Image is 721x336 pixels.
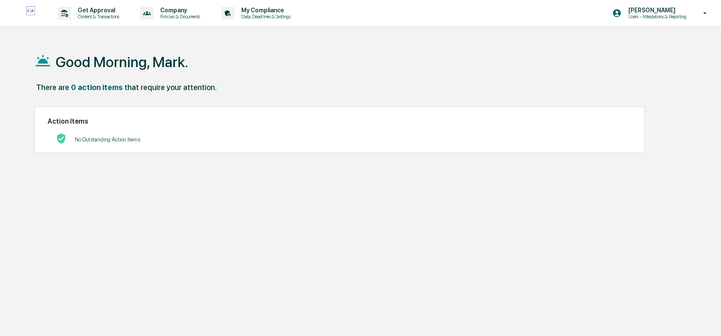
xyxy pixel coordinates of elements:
[56,133,66,144] img: No Actions logo
[20,6,41,20] img: logo
[153,7,204,14] p: Company
[124,83,217,92] div: that require your attention.
[75,136,140,143] p: No Outstanding Action Items
[235,14,295,20] p: Data, Deadlines & Settings
[235,7,295,14] p: My Compliance
[71,83,123,92] div: 0 action items
[48,117,632,125] h2: Action Items
[36,83,69,92] div: There are
[56,54,188,71] h1: Good Morning, Mark.
[622,7,691,14] p: [PERSON_NAME]
[71,14,124,20] p: Content & Transactions
[153,14,204,20] p: Policies & Documents
[622,14,691,20] p: Users - Attestations & Reporting
[71,7,124,14] p: Get Approval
